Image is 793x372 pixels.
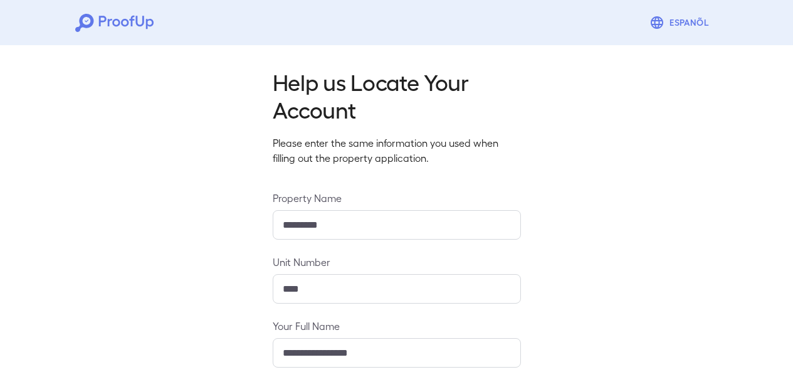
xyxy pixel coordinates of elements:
[273,68,521,123] h2: Help us Locate Your Account
[273,255,521,269] label: Unit Number
[273,136,521,166] p: Please enter the same information you used when filling out the property application.
[273,191,521,205] label: Property Name
[273,319,521,333] label: Your Full Name
[644,10,718,35] button: Espanõl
